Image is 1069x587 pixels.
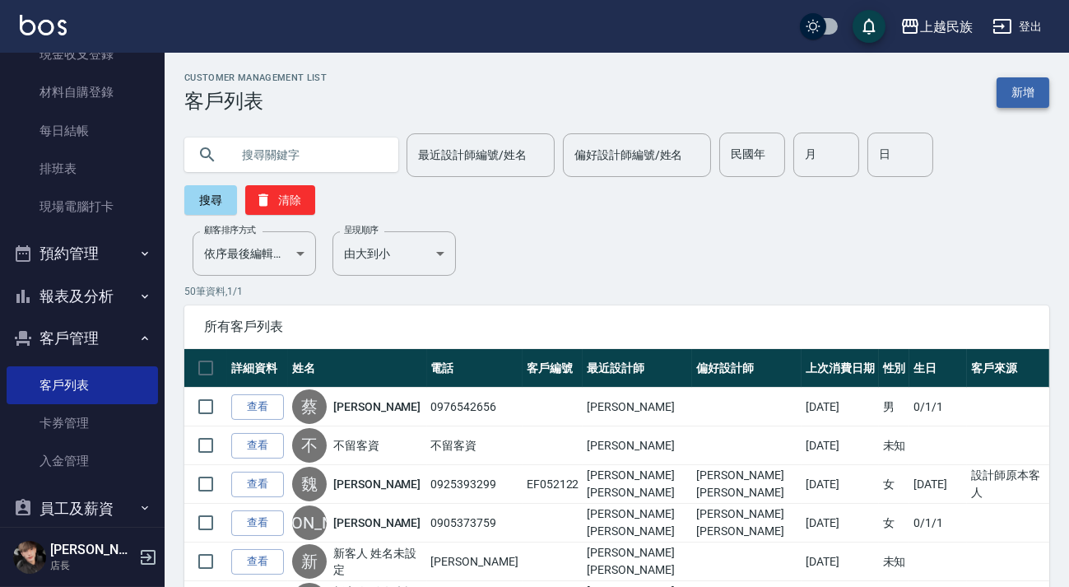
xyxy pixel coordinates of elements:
[7,112,158,150] a: 每日結帳
[879,388,910,426] td: 男
[231,394,284,420] a: 查看
[7,232,158,275] button: 預約管理
[802,349,879,388] th: 上次消費日期
[427,465,523,504] td: 0925393299
[692,349,802,388] th: 偏好設計師
[909,388,967,426] td: 0/1/1
[7,150,158,188] a: 排班表
[13,541,46,574] img: Person
[909,349,967,388] th: 生日
[231,510,284,536] a: 查看
[204,224,256,236] label: 顧客排序方式
[50,542,134,558] h5: [PERSON_NAME]
[967,465,1049,504] td: 設計師原本客人
[692,504,802,543] td: [PERSON_NAME][PERSON_NAME]
[997,77,1049,108] a: 新增
[523,465,583,504] td: EF052122
[292,505,327,540] div: [PERSON_NAME]
[184,185,237,215] button: 搜尋
[292,544,327,579] div: 新
[231,433,284,459] a: 查看
[7,317,158,360] button: 客戶管理
[245,185,315,215] button: 清除
[583,504,692,543] td: [PERSON_NAME][PERSON_NAME]
[231,472,284,497] a: 查看
[802,543,879,581] td: [DATE]
[894,10,979,44] button: 上越民族
[292,467,327,501] div: 魏
[184,284,1049,299] p: 50 筆資料, 1 / 1
[7,73,158,111] a: 材料自購登錄
[204,319,1029,335] span: 所有客戶列表
[583,426,692,465] td: [PERSON_NAME]
[802,388,879,426] td: [DATE]
[802,465,879,504] td: [DATE]
[583,388,692,426] td: [PERSON_NAME]
[333,545,423,578] a: 新客人 姓名未設定
[184,90,327,113] h3: 客戶列表
[333,398,421,415] a: [PERSON_NAME]
[7,366,158,404] a: 客戶列表
[879,349,910,388] th: 性別
[230,133,385,177] input: 搜尋關鍵字
[692,465,802,504] td: [PERSON_NAME][PERSON_NAME]
[879,543,910,581] td: 未知
[184,72,327,83] h2: Customer Management List
[344,224,379,236] label: 呈現順序
[292,389,327,424] div: 蔡
[920,16,973,37] div: 上越民族
[7,35,158,73] a: 現金收支登錄
[50,558,134,573] p: 店長
[909,465,967,504] td: [DATE]
[583,349,692,388] th: 最近設計師
[7,442,158,480] a: 入金管理
[427,426,523,465] td: 不留客資
[333,476,421,492] a: [PERSON_NAME]
[583,465,692,504] td: [PERSON_NAME][PERSON_NAME]
[288,349,427,388] th: 姓名
[333,437,379,454] a: 不留客資
[427,349,523,388] th: 電話
[427,543,523,581] td: [PERSON_NAME]
[909,504,967,543] td: 0/1/1
[853,10,885,43] button: save
[7,188,158,226] a: 現場電腦打卡
[7,404,158,442] a: 卡券管理
[802,426,879,465] td: [DATE]
[879,465,910,504] td: 女
[7,275,158,318] button: 報表及分析
[227,349,288,388] th: 詳細資料
[7,487,158,530] button: 員工及薪資
[523,349,583,388] th: 客戶編號
[427,504,523,543] td: 0905373759
[20,15,67,35] img: Logo
[879,426,910,465] td: 未知
[879,504,910,543] td: 女
[986,12,1049,42] button: 登出
[292,428,327,463] div: 不
[967,349,1049,388] th: 客戶來源
[332,231,456,276] div: 由大到小
[333,515,421,531] a: [PERSON_NAME]
[583,543,692,581] td: [PERSON_NAME][PERSON_NAME]
[193,231,316,276] div: 依序最後編輯時間
[802,504,879,543] td: [DATE]
[231,549,284,575] a: 查看
[427,388,523,426] td: 0976542656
